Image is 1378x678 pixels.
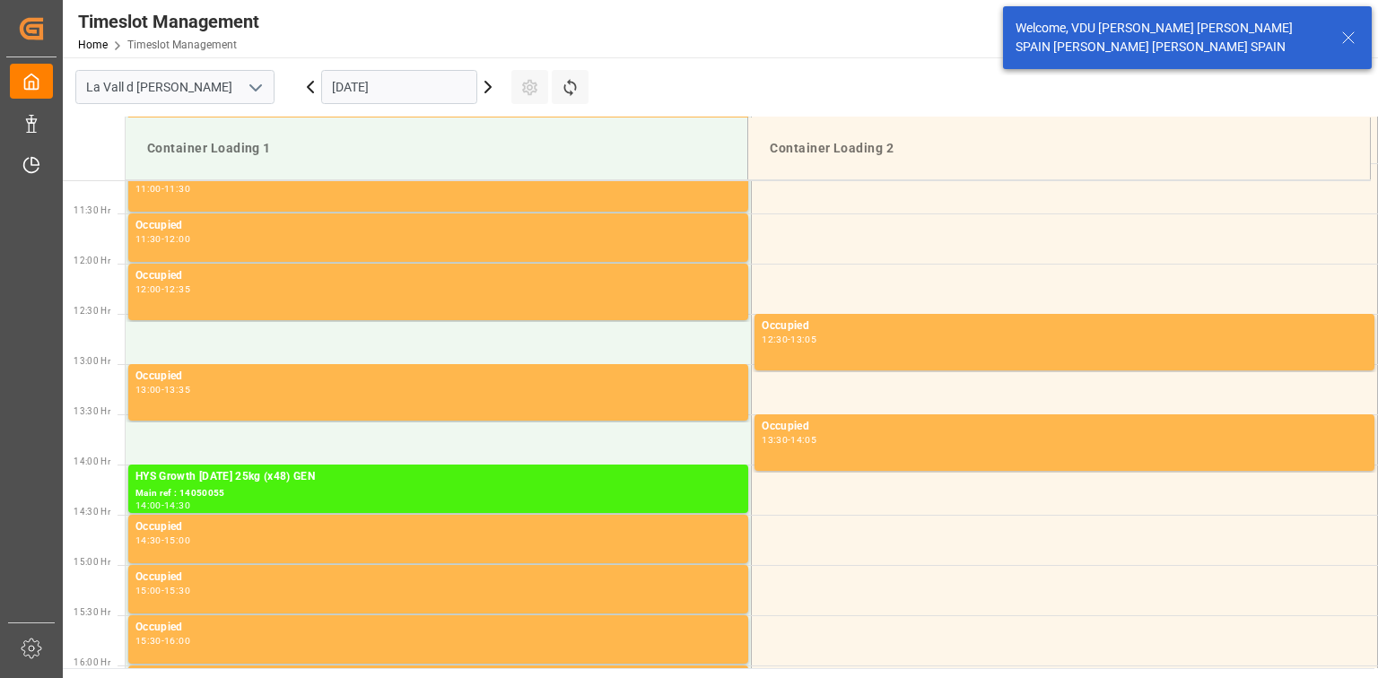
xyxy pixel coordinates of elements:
[74,557,110,567] span: 15:00 Hr
[74,205,110,215] span: 11:30 Hr
[161,637,164,645] div: -
[1016,19,1324,56] div: Welcome, VDU [PERSON_NAME] [PERSON_NAME] SPAIN [PERSON_NAME] [PERSON_NAME] SPAIN
[74,406,110,416] span: 13:30 Hr
[135,486,741,501] div: Main ref : 14050055
[135,217,741,235] div: Occupied
[74,607,110,617] span: 15:30 Hr
[135,587,161,595] div: 15:00
[164,185,190,193] div: 11:30
[78,8,259,35] div: Timeslot Management
[74,657,110,667] span: 16:00 Hr
[164,536,190,544] div: 15:00
[135,637,161,645] div: 15:30
[135,117,741,135] div: Occupied
[75,70,275,104] input: Type to search/select
[74,507,110,517] span: 14:30 Hr
[161,501,164,509] div: -
[762,335,788,343] div: 12:30
[763,132,1356,165] div: Container Loading 2
[135,619,741,637] div: Occupied
[788,436,790,444] div: -
[74,256,110,265] span: 12:00 Hr
[161,386,164,394] div: -
[788,335,790,343] div: -
[241,74,268,101] button: open menu
[135,501,161,509] div: 14:00
[164,235,190,243] div: 12:00
[135,267,741,285] div: Occupied
[161,536,164,544] div: -
[164,501,190,509] div: 14:30
[74,356,110,366] span: 13:00 Hr
[164,386,190,394] div: 13:35
[164,637,190,645] div: 16:00
[762,418,1367,436] div: Occupied
[135,536,161,544] div: 14:30
[161,185,164,193] div: -
[161,285,164,293] div: -
[135,235,161,243] div: 11:30
[135,468,741,486] div: HYS Growth [DATE] 25kg (x48) GEN
[790,335,816,343] div: 13:05
[135,185,161,193] div: 11:00
[140,132,733,165] div: Container Loading 1
[74,306,110,316] span: 12:30 Hr
[135,285,161,293] div: 12:00
[161,587,164,595] div: -
[762,436,788,444] div: 13:30
[762,317,1367,335] div: Occupied
[135,569,741,587] div: Occupied
[161,235,164,243] div: -
[135,368,741,386] div: Occupied
[321,70,477,104] input: DD.MM.YYYY
[74,456,110,466] span: 14:00 Hr
[164,587,190,595] div: 15:30
[78,39,108,51] a: Home
[135,386,161,394] div: 13:00
[164,285,190,293] div: 12:35
[135,518,741,536] div: Occupied
[790,436,816,444] div: 14:05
